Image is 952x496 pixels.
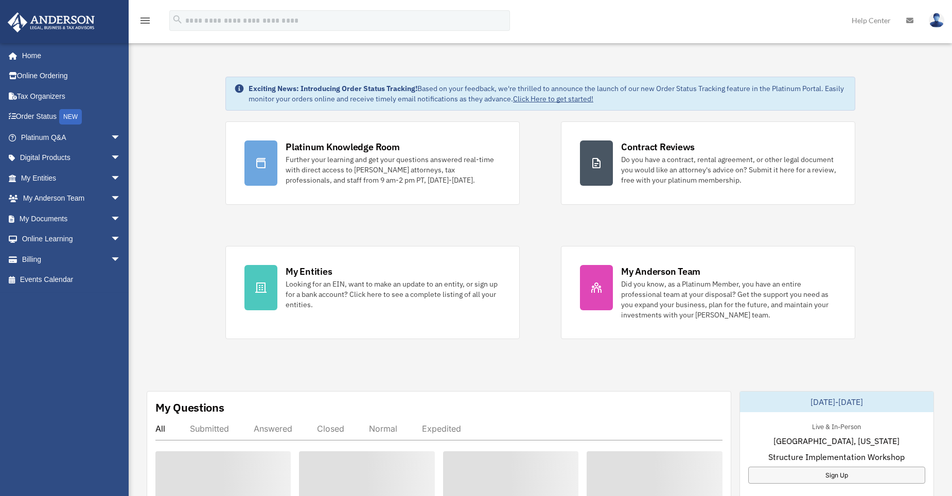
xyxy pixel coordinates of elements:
[621,265,700,278] div: My Anderson Team
[7,168,136,188] a: My Entitiesarrow_drop_down
[929,13,944,28] img: User Pic
[768,451,905,463] span: Structure Implementation Workshop
[286,265,332,278] div: My Entities
[59,109,82,125] div: NEW
[139,14,151,27] i: menu
[286,140,400,153] div: Platinum Knowledge Room
[7,127,136,148] a: Platinum Q&Aarrow_drop_down
[7,249,136,270] a: Billingarrow_drop_down
[139,18,151,27] a: menu
[249,84,417,93] strong: Exciting News: Introducing Order Status Tracking!
[254,423,292,434] div: Answered
[111,168,131,189] span: arrow_drop_down
[111,208,131,229] span: arrow_drop_down
[172,14,183,25] i: search
[286,154,501,185] div: Further your learning and get your questions answered real-time with direct access to [PERSON_NAM...
[422,423,461,434] div: Expedited
[369,423,397,434] div: Normal
[249,83,847,104] div: Based on your feedback, we're thrilled to announce the launch of our new Order Status Tracking fe...
[225,246,520,339] a: My Entities Looking for an EIN, want to make an update to an entity, or sign up for a bank accoun...
[7,66,136,86] a: Online Ordering
[111,127,131,148] span: arrow_drop_down
[748,467,926,484] a: Sign Up
[513,94,593,103] a: Click Here to get started!
[111,188,131,209] span: arrow_drop_down
[155,423,165,434] div: All
[7,86,136,107] a: Tax Organizers
[7,270,136,290] a: Events Calendar
[286,279,501,310] div: Looking for an EIN, want to make an update to an entity, or sign up for a bank account? Click her...
[111,148,131,169] span: arrow_drop_down
[111,249,131,270] span: arrow_drop_down
[7,188,136,209] a: My Anderson Teamarrow_drop_down
[740,392,934,412] div: [DATE]-[DATE]
[111,229,131,250] span: arrow_drop_down
[7,208,136,229] a: My Documentsarrow_drop_down
[225,121,520,205] a: Platinum Knowledge Room Further your learning and get your questions answered real-time with dire...
[621,140,695,153] div: Contract Reviews
[317,423,344,434] div: Closed
[621,154,836,185] div: Do you have a contract, rental agreement, or other legal document you would like an attorney's ad...
[190,423,229,434] div: Submitted
[7,229,136,250] a: Online Learningarrow_drop_down
[804,420,869,431] div: Live & In-Person
[7,107,136,128] a: Order StatusNEW
[773,435,900,447] span: [GEOGRAPHIC_DATA], [US_STATE]
[561,121,855,205] a: Contract Reviews Do you have a contract, rental agreement, or other legal document you would like...
[621,279,836,320] div: Did you know, as a Platinum Member, you have an entire professional team at your disposal? Get th...
[561,246,855,339] a: My Anderson Team Did you know, as a Platinum Member, you have an entire professional team at your...
[7,148,136,168] a: Digital Productsarrow_drop_down
[155,400,224,415] div: My Questions
[7,45,131,66] a: Home
[5,12,98,32] img: Anderson Advisors Platinum Portal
